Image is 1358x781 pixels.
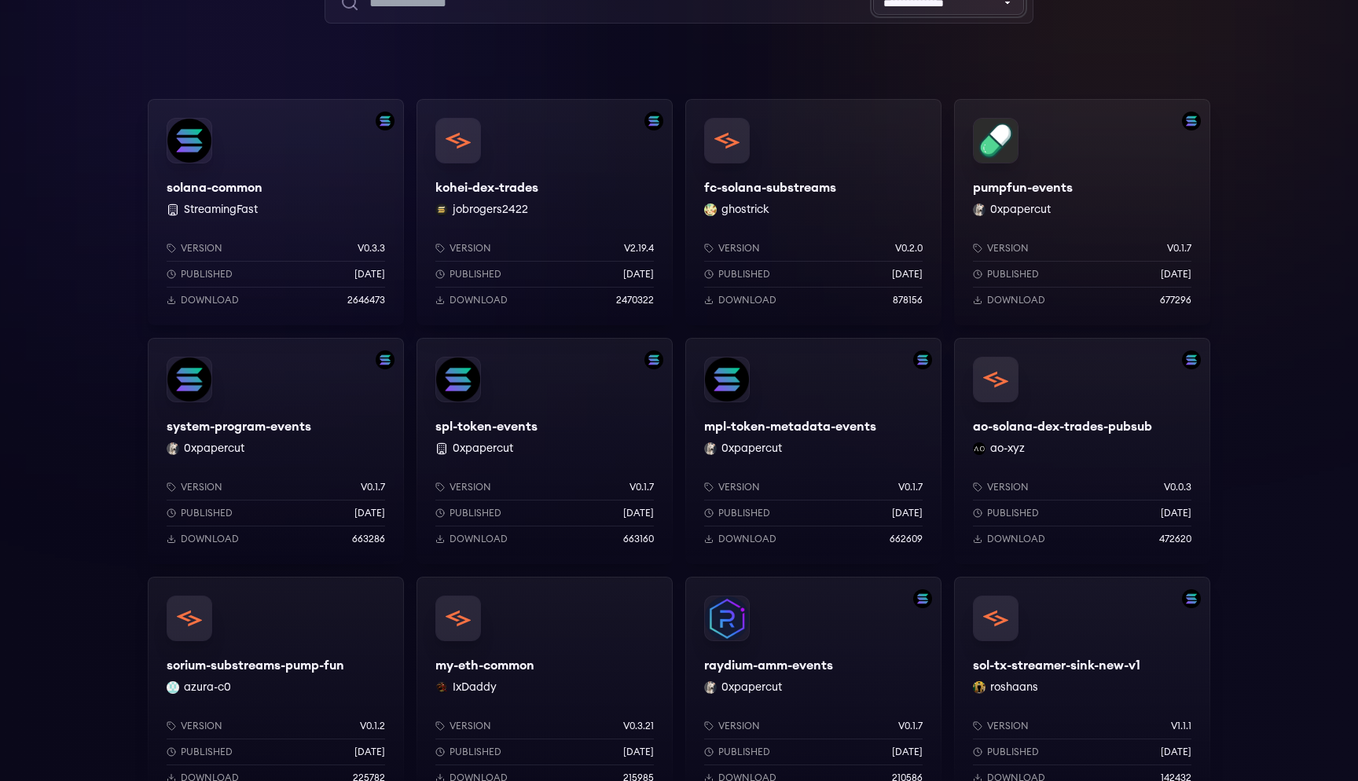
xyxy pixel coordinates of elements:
p: Download [450,533,508,545]
p: 677296 [1160,294,1191,306]
p: [DATE] [623,746,654,758]
p: Published [181,507,233,519]
p: [DATE] [1161,746,1191,758]
p: Published [450,746,501,758]
button: 0xpapercut [184,441,244,456]
button: 0xpapercut [453,441,513,456]
a: Filter by solana networkspl-token-eventsspl-token-events 0xpapercutVersionv0.1.7Published[DATE]Do... [417,338,673,564]
p: Published [181,746,233,758]
button: StreamingFast [184,202,258,218]
p: Version [987,481,1029,493]
p: v0.1.7 [898,481,923,493]
p: Version [718,720,760,732]
p: [DATE] [892,268,923,280]
a: Filter by solana networkmpl-token-metadata-eventsmpl-token-metadata-events0xpapercut 0xpapercutVe... [685,338,941,564]
img: Filter by solana network [644,112,663,130]
button: ao-xyz [990,441,1025,456]
a: fc-solana-substreamsfc-solana-substreamsghostrick ghostrickVersionv0.2.0Published[DATE]Download87... [685,99,941,325]
p: v0.1.7 [629,481,654,493]
p: [DATE] [892,746,923,758]
p: Download [718,294,776,306]
p: Version [718,242,760,255]
p: v0.0.3 [1164,481,1191,493]
p: v0.1.7 [361,481,385,493]
p: [DATE] [623,507,654,519]
p: Version [181,481,222,493]
button: 0xpapercut [721,680,782,695]
p: 2646473 [347,294,385,306]
p: [DATE] [623,268,654,280]
p: Download [450,294,508,306]
p: Published [450,507,501,519]
img: Filter by solana network [644,350,663,369]
img: Filter by solana network [376,112,395,130]
p: Published [181,268,233,280]
img: Filter by solana network [913,589,932,608]
p: 663160 [623,533,654,545]
p: Published [718,746,770,758]
p: [DATE] [354,746,385,758]
p: v0.1.7 [1167,242,1191,255]
p: v1.1.1 [1171,720,1191,732]
button: 0xpapercut [721,441,782,456]
p: v0.1.2 [360,720,385,732]
p: Published [987,268,1039,280]
p: Published [987,507,1039,519]
p: v2.19.4 [624,242,654,255]
img: Filter by solana network [1182,350,1201,369]
p: Published [718,268,770,280]
button: IxDaddy [453,680,497,695]
button: roshaans [990,680,1038,695]
p: Published [718,507,770,519]
p: v0.1.7 [898,720,923,732]
p: Download [181,294,239,306]
p: 2470322 [616,294,654,306]
p: 472620 [1159,533,1191,545]
a: Filter by solana networksolana-commonsolana-common StreamingFastVersionv0.3.3Published[DATE]Downl... [148,99,404,325]
button: azura-c0 [184,680,231,695]
img: Filter by solana network [913,350,932,369]
a: Filter by solana networkkohei-dex-tradeskohei-dex-tradesjobrogers2422 jobrogers2422Versionv2.19.4... [417,99,673,325]
a: Filter by solana networksystem-program-eventssystem-program-events0xpapercut 0xpapercutVersionv0.... [148,338,404,564]
p: Version [718,481,760,493]
p: Download [987,533,1045,545]
button: ghostrick [721,202,769,218]
p: 663286 [352,533,385,545]
button: jobrogers2422 [453,202,528,218]
p: Published [987,746,1039,758]
p: 662609 [890,533,923,545]
p: Version [181,242,222,255]
p: Version [450,481,491,493]
p: Published [450,268,501,280]
img: Filter by solana network [1182,589,1201,608]
p: [DATE] [1161,507,1191,519]
a: Filter by solana networkpumpfun-eventspumpfun-events0xpapercut 0xpapercutVersionv0.1.7Published[D... [954,99,1210,325]
p: Download [987,294,1045,306]
p: 878156 [893,294,923,306]
p: v0.2.0 [895,242,923,255]
p: Version [987,720,1029,732]
p: Download [718,533,776,545]
p: [DATE] [1161,268,1191,280]
p: [DATE] [354,507,385,519]
p: v0.3.3 [358,242,385,255]
p: Version [181,720,222,732]
p: [DATE] [354,268,385,280]
img: Filter by solana network [376,350,395,369]
p: Version [450,720,491,732]
a: Filter by solana networkao-solana-dex-trades-pubsubao-solana-dex-trades-pubsubao-xyz ao-xyzVersio... [954,338,1210,564]
p: Download [181,533,239,545]
p: v0.3.21 [623,720,654,732]
img: Filter by solana network [1182,112,1201,130]
button: 0xpapercut [990,202,1051,218]
p: Version [450,242,491,255]
p: [DATE] [892,507,923,519]
p: Version [987,242,1029,255]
